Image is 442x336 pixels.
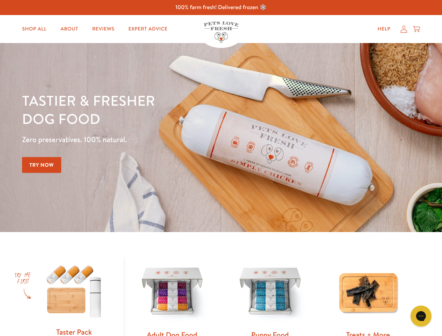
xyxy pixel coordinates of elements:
[16,22,52,36] a: Shop All
[372,22,396,36] a: Help
[407,303,435,329] iframe: Gorgias live chat messenger
[22,133,287,146] p: Zero preservatives. 100% natural.
[55,22,84,36] a: About
[86,22,120,36] a: Reviews
[22,91,287,128] h1: Tastier & fresher dog food
[123,22,173,36] a: Expert Advice
[204,21,239,43] img: Pets Love Fresh
[22,157,61,173] a: Try Now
